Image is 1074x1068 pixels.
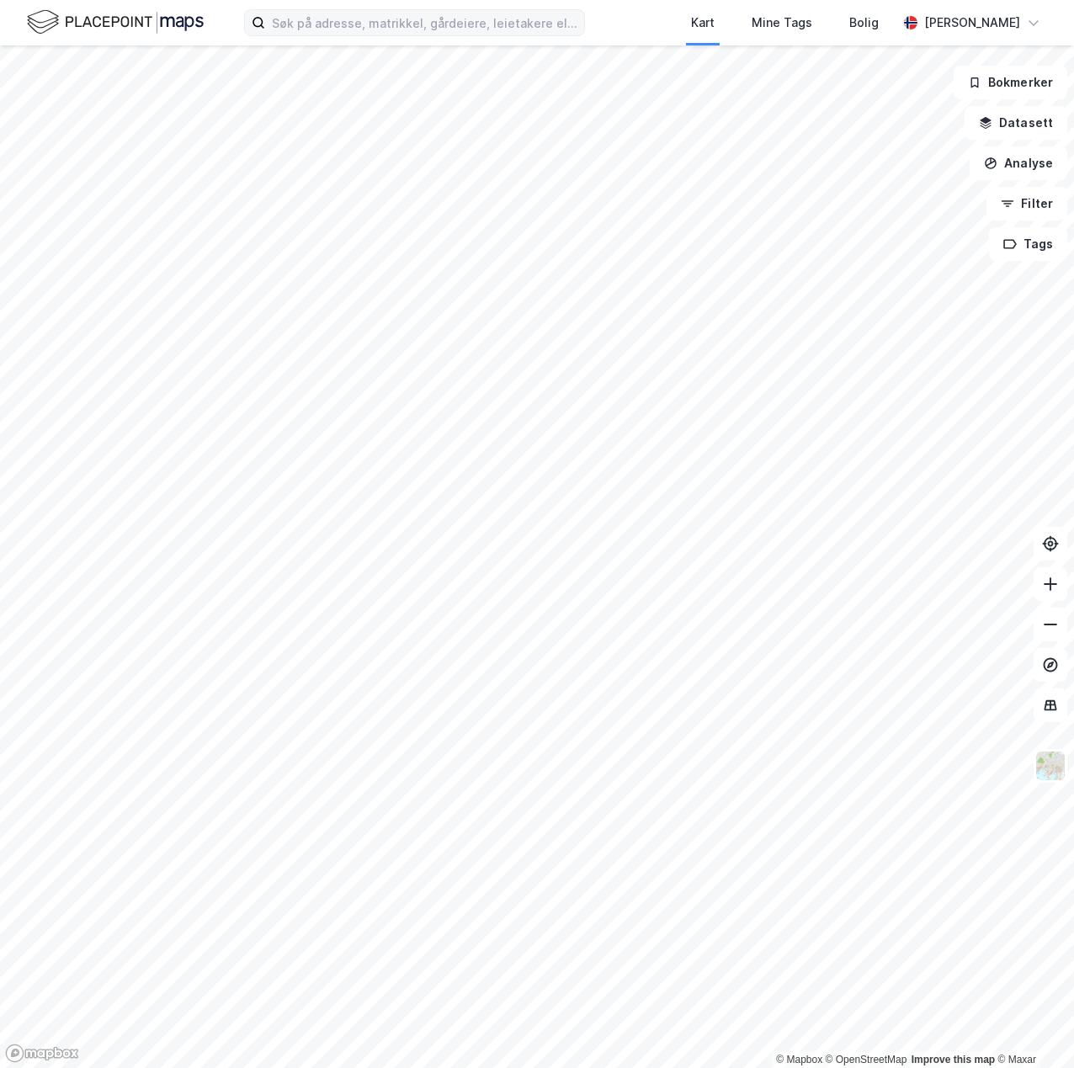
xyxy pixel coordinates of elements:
[752,13,812,33] div: Mine Tags
[849,13,879,33] div: Bolig
[924,13,1020,33] div: [PERSON_NAME]
[990,987,1074,1068] iframe: Chat Widget
[990,987,1074,1068] div: Kontrollprogram for chat
[265,10,584,35] input: Søk på adresse, matrikkel, gårdeiere, leietakere eller personer
[27,8,204,37] img: logo.f888ab2527a4732fd821a326f86c7f29.svg
[691,13,715,33] div: Kart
